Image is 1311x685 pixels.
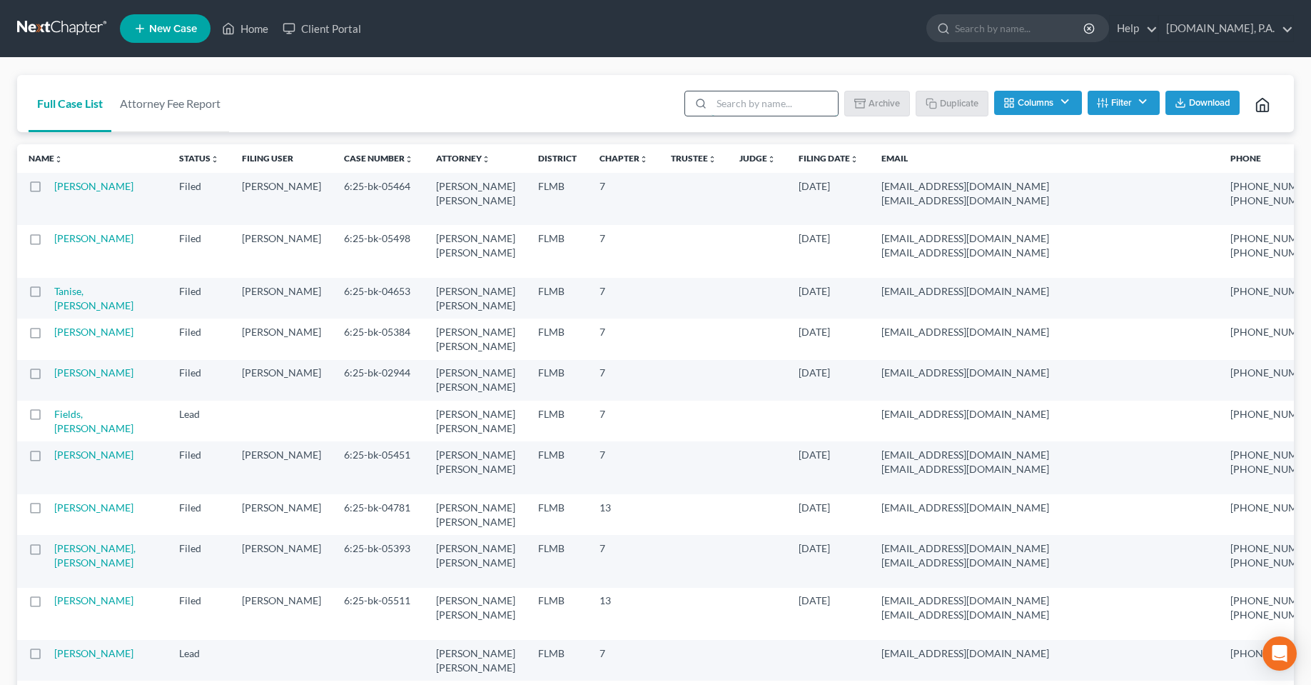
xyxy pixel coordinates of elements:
[787,319,870,359] td: [DATE]
[168,588,231,640] td: Filed
[881,646,1208,661] pre: [EMAIL_ADDRESS][DOMAIN_NAME]
[527,360,588,401] td: FLMB
[333,173,425,225] td: 6:25-bk-05464
[527,640,588,681] td: FLMB
[54,501,133,514] a: [PERSON_NAME]
[54,594,133,606] a: [PERSON_NAME]
[333,494,425,535] td: 6:25-bk-04781
[344,153,413,164] a: Case Numberunfold_more
[231,144,333,173] th: Filing User
[168,401,231,441] td: Lead
[881,366,1208,380] pre: [EMAIL_ADDRESS][DOMAIN_NAME]
[527,401,588,441] td: FLMB
[425,360,527,401] td: [PERSON_NAME] [PERSON_NAME]
[231,588,333,640] td: [PERSON_NAME]
[231,441,333,494] td: [PERSON_NAME]
[425,225,527,277] td: [PERSON_NAME] [PERSON_NAME]
[333,535,425,587] td: 6:25-bk-05393
[54,285,133,311] a: Tanise, [PERSON_NAME]
[739,153,776,164] a: Judgeunfold_more
[231,494,333,535] td: [PERSON_NAME]
[881,325,1208,339] pre: [EMAIL_ADDRESS][DOMAIN_NAME]
[527,494,588,535] td: FLMB
[54,155,63,164] i: unfold_more
[168,494,231,535] td: Filed
[231,225,333,277] td: [PERSON_NAME]
[881,407,1208,421] pre: [EMAIL_ADDRESS][DOMAIN_NAME]
[436,153,490,164] a: Attorneyunfold_more
[850,155,859,164] i: unfold_more
[168,319,231,359] td: Filed
[955,15,1085,41] input: Search by name...
[870,144,1219,173] th: Email
[425,401,527,441] td: [PERSON_NAME] [PERSON_NAME]
[767,155,776,164] i: unfold_more
[168,173,231,225] td: Filed
[787,441,870,494] td: [DATE]
[588,360,659,401] td: 7
[881,231,1208,260] pre: [EMAIL_ADDRESS][DOMAIN_NAME] [EMAIL_ADDRESS][DOMAIN_NAME]
[275,16,368,41] a: Client Portal
[527,225,588,277] td: FLMB
[425,535,527,587] td: [PERSON_NAME] [PERSON_NAME]
[588,588,659,640] td: 13
[29,153,63,164] a: Nameunfold_more
[1165,91,1240,115] button: Download
[787,360,870,401] td: [DATE]
[111,75,229,132] a: Attorney Fee Report
[333,360,425,401] td: 6:25-bk-02944
[405,155,413,164] i: unfold_more
[54,647,133,659] a: [PERSON_NAME]
[787,173,870,225] td: [DATE]
[168,640,231,681] td: Lead
[588,535,659,587] td: 7
[527,588,588,640] td: FLMB
[54,542,136,569] a: [PERSON_NAME], [PERSON_NAME]
[588,278,659,319] td: 7
[527,173,588,225] td: FLMB
[211,155,219,164] i: unfold_more
[708,155,717,164] i: unfold_more
[588,401,659,441] td: 7
[231,360,333,401] td: [PERSON_NAME]
[231,173,333,225] td: [PERSON_NAME]
[1262,636,1297,671] div: Open Intercom Messenger
[333,441,425,494] td: 6:25-bk-05451
[333,225,425,277] td: 6:25-bk-05498
[881,501,1208,515] pre: [EMAIL_ADDRESS][DOMAIN_NAME]
[671,153,717,164] a: Trusteeunfold_more
[527,144,588,173] th: District
[333,588,425,640] td: 6:25-bk-05511
[231,535,333,587] td: [PERSON_NAME]
[787,225,870,277] td: [DATE]
[231,319,333,359] td: [PERSON_NAME]
[712,91,838,116] input: Search by name...
[425,441,527,494] td: [PERSON_NAME] [PERSON_NAME]
[54,449,133,461] a: [PERSON_NAME]
[787,588,870,640] td: [DATE]
[881,594,1208,622] pre: [EMAIL_ADDRESS][DOMAIN_NAME] [EMAIL_ADDRESS][DOMAIN_NAME]
[1189,97,1230,109] span: Download
[588,441,659,494] td: 7
[1088,91,1160,115] button: Filter
[881,179,1208,208] pre: [EMAIL_ADDRESS][DOMAIN_NAME] [EMAIL_ADDRESS][DOMAIN_NAME]
[425,319,527,359] td: [PERSON_NAME] [PERSON_NAME]
[149,24,197,34] span: New Case
[588,640,659,681] td: 7
[168,278,231,319] td: Filed
[168,360,231,401] td: Filed
[599,153,648,164] a: Chapterunfold_more
[168,225,231,277] td: Filed
[54,408,133,434] a: Fields, [PERSON_NAME]
[425,494,527,535] td: [PERSON_NAME] [PERSON_NAME]
[168,535,231,587] td: Filed
[1159,16,1293,41] a: [DOMAIN_NAME], P.A.
[29,75,111,132] a: Full Case List
[881,541,1208,570] pre: [EMAIL_ADDRESS][DOMAIN_NAME] [EMAIL_ADDRESS][DOMAIN_NAME]
[425,640,527,681] td: [PERSON_NAME] [PERSON_NAME]
[179,153,219,164] a: Statusunfold_more
[881,448,1208,476] pre: [EMAIL_ADDRESS][DOMAIN_NAME] [EMAIL_ADDRESS][DOMAIN_NAME]
[787,278,870,319] td: [DATE]
[231,278,333,319] td: [PERSON_NAME]
[425,588,527,640] td: [PERSON_NAME] [PERSON_NAME]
